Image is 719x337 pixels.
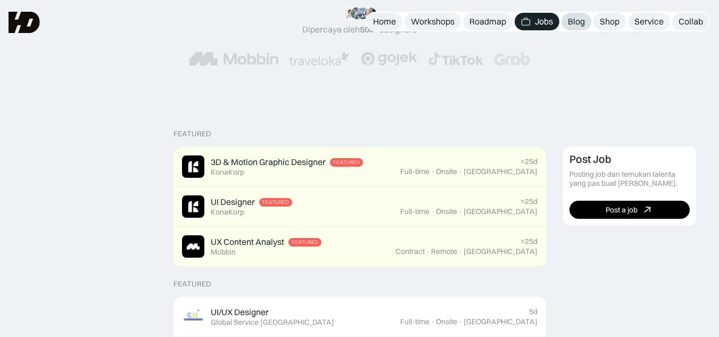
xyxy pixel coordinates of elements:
[458,317,462,326] div: ·
[469,16,506,27] div: Roadmap
[458,247,462,256] div: ·
[561,13,591,30] a: Blog
[464,167,538,176] div: [GEOGRAPHIC_DATA]
[431,167,435,176] div: ·
[182,306,204,328] img: Job Image
[568,16,585,27] div: Blog
[400,317,429,326] div: Full-time
[211,157,326,168] div: 3D & Motion Graphic Designer
[600,16,619,27] div: Shop
[463,13,513,30] a: Roadmap
[520,197,538,206] div: >25d
[211,248,236,257] div: Mobbin
[464,317,538,326] div: [GEOGRAPHIC_DATA]
[569,153,611,166] div: Post Job
[182,155,204,178] img: Job Image
[569,170,690,188] div: Posting job dan temukan talenta yang pas buat [PERSON_NAME].
[458,207,462,216] div: ·
[211,318,334,327] div: Global Service [GEOGRAPHIC_DATA]
[173,187,546,227] a: Job ImageUI DesignerFeaturedKonaKorp>25dFull-time·Onsite·[GEOGRAPHIC_DATA]
[431,207,435,216] div: ·
[464,247,538,256] div: [GEOGRAPHIC_DATA]
[436,317,457,326] div: Onsite
[211,208,244,217] div: KonaKorp
[173,129,211,138] div: Featured
[411,16,454,27] div: Workshops
[173,280,211,289] div: Featured
[593,13,626,30] a: Shop
[211,236,284,248] div: UX Content Analyst
[302,24,417,35] div: Dipercaya oleh designers
[173,297,546,337] a: Job ImageUI/UX DesignerGlobal Service [GEOGRAPHIC_DATA]5dFull-time·Onsite·[GEOGRAPHIC_DATA]
[360,24,379,35] span: 50k+
[333,159,360,166] div: Featured
[262,199,289,206] div: Featured
[515,13,559,30] a: Jobs
[182,235,204,258] img: Job Image
[436,207,457,216] div: Onsite
[672,13,709,30] a: Collab
[464,207,538,216] div: [GEOGRAPHIC_DATA]
[458,167,462,176] div: ·
[395,247,425,256] div: Contract
[211,196,255,208] div: UI Designer
[400,207,429,216] div: Full-time
[173,227,546,267] a: Job ImageUX Content AnalystFeaturedMobbin>25dContract·Remote·[GEOGRAPHIC_DATA]
[211,168,244,177] div: KonaKorp
[606,206,638,215] div: Post a job
[436,167,457,176] div: Onsite
[679,16,703,27] div: Collab
[173,147,546,187] a: Job Image3D & Motion Graphic DesignerFeaturedKonaKorp>25dFull-time·Onsite·[GEOGRAPHIC_DATA]
[373,16,396,27] div: Home
[400,167,429,176] div: Full-time
[520,237,538,246] div: >25d
[426,247,430,256] div: ·
[634,16,664,27] div: Service
[628,13,670,30] a: Service
[431,317,435,326] div: ·
[211,307,269,318] div: UI/UX Designer
[404,13,461,30] a: Workshops
[535,16,553,27] div: Jobs
[520,157,538,166] div: >25d
[292,239,318,245] div: Featured
[569,201,690,219] a: Post a job
[529,307,538,316] div: 5d
[182,195,204,218] img: Job Image
[367,13,402,30] a: Home
[431,247,457,256] div: Remote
